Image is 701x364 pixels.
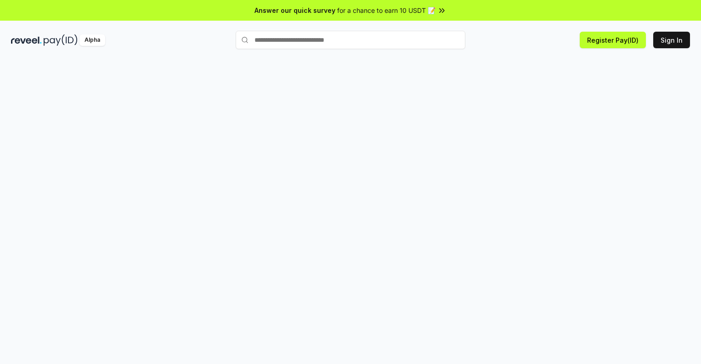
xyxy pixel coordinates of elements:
[79,34,105,46] div: Alpha
[254,6,335,15] span: Answer our quick survey
[44,34,78,46] img: pay_id
[580,32,646,48] button: Register Pay(ID)
[653,32,690,48] button: Sign In
[11,34,42,46] img: reveel_dark
[337,6,435,15] span: for a chance to earn 10 USDT 📝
